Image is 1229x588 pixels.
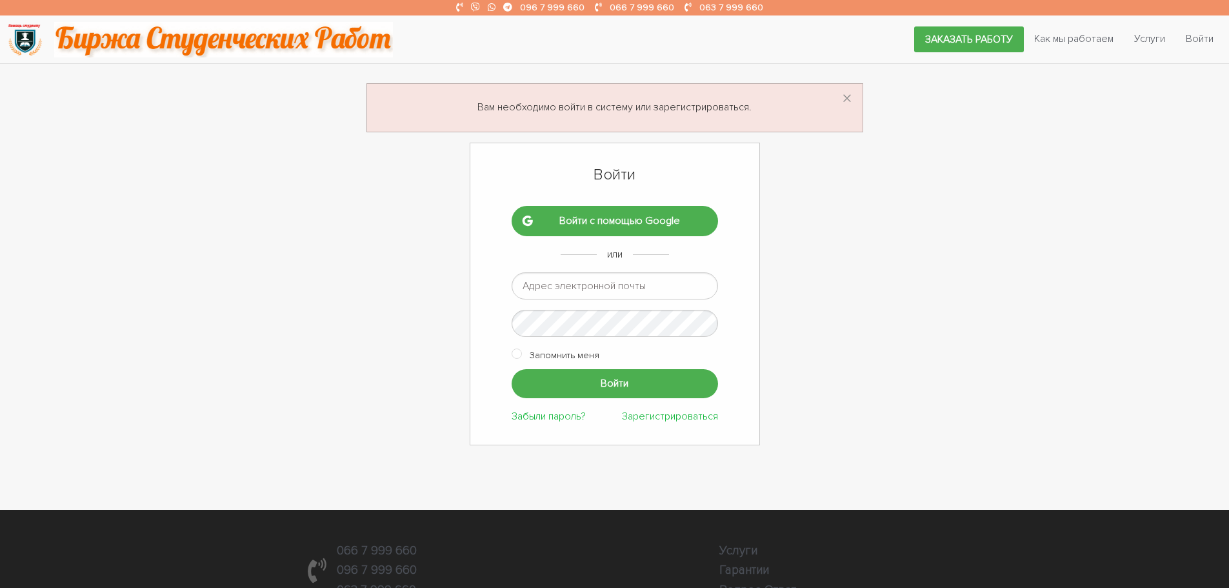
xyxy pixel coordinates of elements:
a: 066 7 999 660 [337,543,417,558]
span: или [607,248,623,261]
span: Войти с помощью Google [532,216,707,227]
input: Адрес электронной почты [512,272,718,299]
a: 096 7 999 660 [520,2,585,13]
a: Как мы работаем [1024,26,1124,51]
img: motto-2ce64da2796df845c65ce8f9480b9c9d679903764b3ca6da4b6de107518df0fe.gif [54,22,393,57]
a: Заказать работу [914,26,1024,52]
a: 066 7 999 660 [610,2,674,13]
a: Войти [1175,26,1224,51]
img: logo-135dea9cf721667cc4ddb0c1795e3ba8b7f362e3d0c04e2cc90b931989920324.png [7,22,43,57]
label: Запомнить меня [530,347,599,363]
p: Вам необходимо войти в систему или зарегистрироваться. [383,99,847,116]
a: Услуги [1124,26,1175,51]
input: Войти [512,369,718,398]
a: Войти с помощью Google [512,206,718,236]
button: Dismiss alert [842,89,852,110]
a: Гарантии [719,562,769,578]
a: Зарегистрироваться [622,410,718,423]
a: 063 7 999 660 [699,2,763,13]
a: 096 7 999 660 [337,562,417,578]
a: Забыли пароль? [512,410,586,423]
a: Услуги [719,543,757,558]
h1: Войти [512,164,718,186]
span: × [842,86,852,112]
